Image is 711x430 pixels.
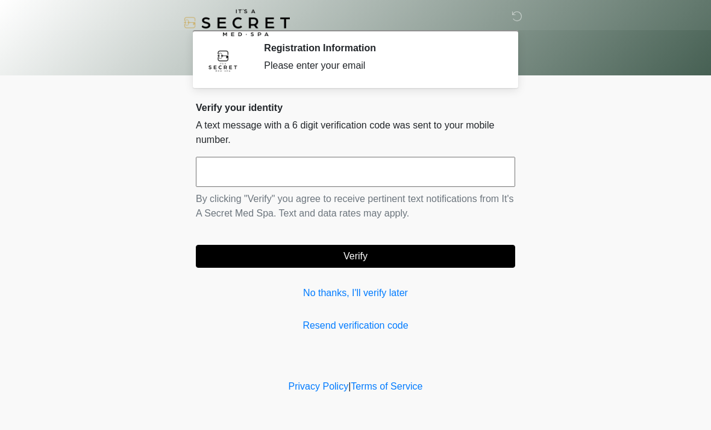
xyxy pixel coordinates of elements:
[196,318,515,333] a: Resend verification code
[196,286,515,300] a: No thanks, I'll verify later
[289,381,349,391] a: Privacy Policy
[196,245,515,268] button: Verify
[205,42,241,78] img: Agent Avatar
[184,9,290,36] img: It's A Secret Med Spa Logo
[348,381,351,391] a: |
[264,58,497,73] div: Please enter your email
[196,118,515,147] p: A text message with a 6 digit verification code was sent to your mobile number.
[351,381,422,391] a: Terms of Service
[196,102,515,113] h2: Verify your identity
[196,192,515,221] p: By clicking "Verify" you agree to receive pertinent text notifications from It's A Secret Med Spa...
[264,42,497,54] h2: Registration Information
